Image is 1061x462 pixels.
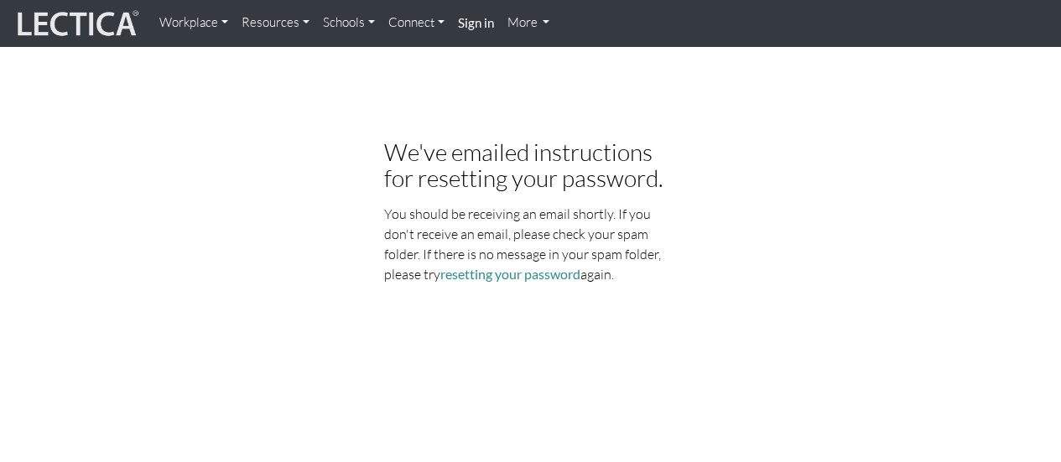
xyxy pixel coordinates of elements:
[384,139,678,191] h3: We've emailed instructions for resetting your password.
[458,15,494,30] strong: Sign in
[501,7,557,39] a: More
[440,266,580,282] a: resetting your password
[316,7,382,39] a: Schools
[13,8,139,39] img: lecticalive
[451,7,501,40] a: Sign in
[153,7,235,39] a: Workplace
[235,7,316,39] a: Resources
[384,204,678,284] p: You should be receiving an email shortly. If you don't receive an email, please check your spam f...
[382,7,451,39] a: Connect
